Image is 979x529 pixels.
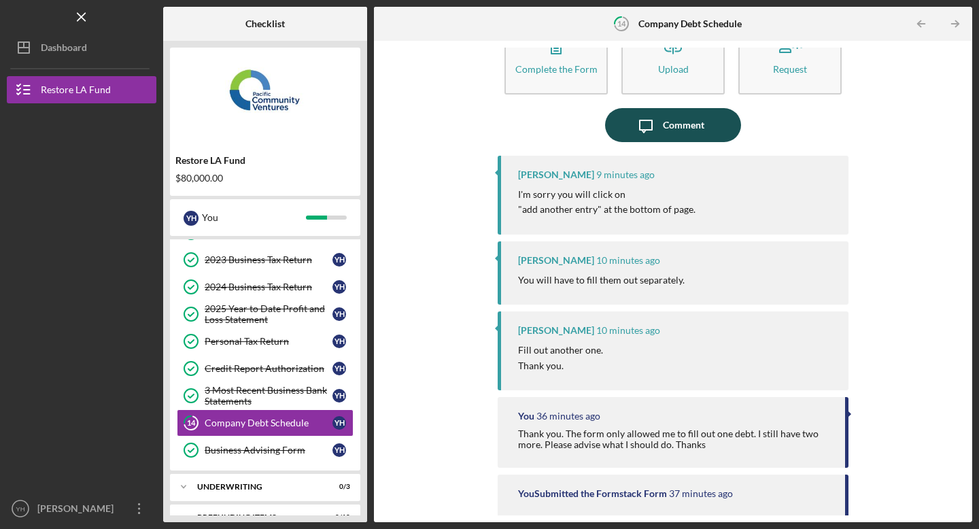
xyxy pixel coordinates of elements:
[205,303,332,325] div: 2025 Year to Date Profit and Loss Statement
[617,19,625,28] tspan: 14
[205,336,332,347] div: Personal Tax Return
[7,76,156,103] button: Restore LA Fund
[177,301,354,328] a: 2025 Year to Date Profit and Loss StatementYH
[41,34,87,65] div: Dashboard
[738,16,842,95] button: Request
[596,169,655,180] time: 2025-10-08 22:37
[518,488,667,499] div: You Submitted the Formstack Form
[177,328,354,355] a: Personal Tax ReturnYH
[41,76,111,107] div: Restore LA Fund
[326,483,350,491] div: 0 / 3
[518,358,603,373] p: Thank you.
[326,513,350,522] div: 0 / 10
[177,409,354,437] a: 14Company Debt ScheduleYH
[205,385,332,407] div: 3 Most Recent Business Bank Statements
[175,173,355,184] div: $80,000.00
[596,255,660,266] time: 2025-10-08 22:36
[621,16,725,95] button: Upload
[332,362,346,375] div: Y H
[332,307,346,321] div: Y H
[16,505,24,513] text: YH
[177,437,354,464] a: Business Advising FormYH
[596,325,660,336] time: 2025-10-08 22:35
[197,513,316,522] div: Prefunding Items
[170,54,360,136] img: Product logo
[669,488,733,499] time: 2025-10-08 22:09
[658,64,689,74] div: Upload
[638,18,742,29] b: Company Debt Schedule
[518,428,831,450] div: Thank you. The form only allowed me to fill out one debt. I still have two more. Please advise wh...
[518,411,534,422] div: You
[205,281,332,292] div: 2024 Business Tax Return
[184,211,199,226] div: Y H
[518,343,603,358] p: Fill out another one.
[205,417,332,428] div: Company Debt Schedule
[205,254,332,265] div: 2023 Business Tax Return
[518,169,594,180] div: [PERSON_NAME]
[515,64,598,74] div: Complete the Form
[663,108,704,142] div: Comment
[7,495,156,522] button: YH[PERSON_NAME]
[202,206,306,229] div: You
[518,255,594,266] div: [PERSON_NAME]
[197,483,316,491] div: Underwriting
[205,445,332,456] div: Business Advising Form
[177,355,354,382] a: Credit Report AuthorizationYH
[177,382,354,409] a: 3 Most Recent Business Bank StatementsYH
[518,325,594,336] div: [PERSON_NAME]
[332,389,346,403] div: Y H
[518,187,695,202] p: I'm sorry you will click on
[536,411,600,422] time: 2025-10-08 22:10
[518,202,695,217] p: "add another entry" at the bottom of page.
[177,273,354,301] a: 2024 Business Tax ReturnYH
[605,108,741,142] button: Comment
[177,246,354,273] a: 2023 Business Tax ReturnYH
[332,335,346,348] div: Y H
[187,419,196,428] tspan: 14
[773,64,807,74] div: Request
[504,16,608,95] button: Complete the Form
[34,495,122,526] div: [PERSON_NAME]
[7,34,156,61] button: Dashboard
[205,363,332,374] div: Credit Report Authorization
[332,253,346,267] div: Y H
[332,416,346,430] div: Y H
[245,18,285,29] b: Checklist
[175,155,355,166] div: Restore LA Fund
[332,443,346,457] div: Y H
[332,280,346,294] div: Y H
[518,273,685,288] p: You will have to fill them out separately.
